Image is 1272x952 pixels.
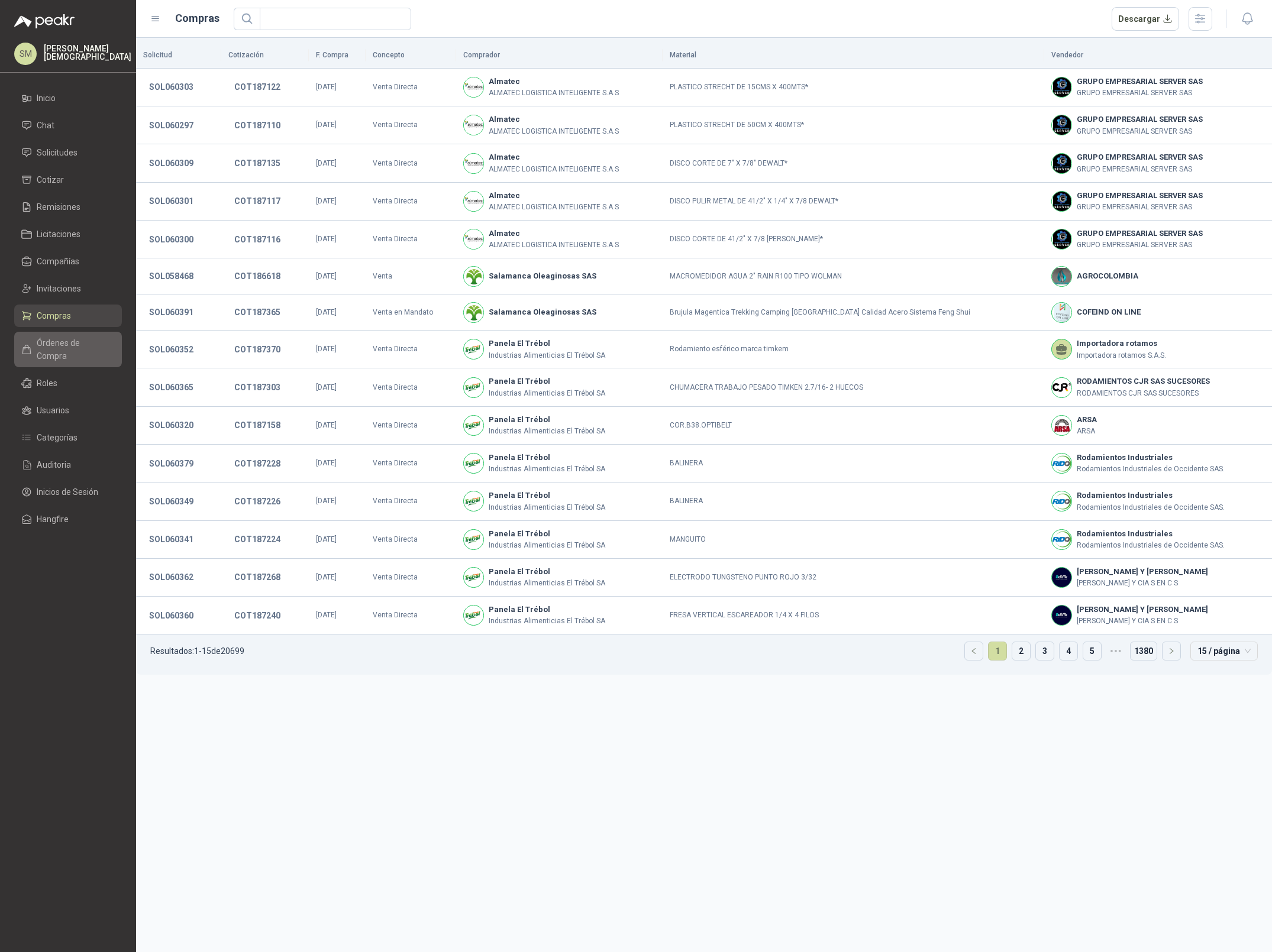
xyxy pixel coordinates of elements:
[366,258,456,294] td: Venta
[14,250,122,273] a: Compañías
[464,115,483,135] img: Company Logo
[489,114,619,125] b: Almatec
[14,277,122,300] a: Invitaciones
[489,578,605,589] p: Industrias Alimenticias El Trébol SA
[489,528,605,540] b: Panela El Trébol
[143,605,199,626] button: SOL060360
[228,377,286,398] button: COT187303
[309,43,366,69] th: F. Compra
[37,173,64,186] span: Cotizar
[14,169,122,191] a: Cotizar
[489,414,605,426] b: Panela El Trébol
[1168,647,1175,655] span: right
[1106,642,1125,660] li: 5 páginas siguientes
[1163,642,1180,660] button: right
[14,223,122,245] a: Licitaciones
[1077,426,1097,437] p: ARSA
[1052,416,1071,435] img: Company Logo
[464,77,483,97] img: Company Logo
[143,377,199,398] button: SOL060365
[1012,642,1031,660] li: 2
[37,458,71,471] span: Auditoria
[14,481,122,503] a: Inicios de Sesión
[1077,388,1210,399] p: RODAMIENTOS CJR SAS SUCESORES
[1077,616,1208,627] p: [PERSON_NAME] Y CIA S EN C S
[1077,270,1138,282] b: AGROCOLOMBIA
[988,642,1007,660] li: 1
[1052,378,1071,397] img: Company Logo
[143,529,199,550] button: SOL060341
[1077,566,1208,578] b: [PERSON_NAME] Y [PERSON_NAME]
[489,490,605,501] b: Panela El Trébol
[228,76,286,98] button: COT187122
[663,521,1045,559] td: MANGUITO
[366,106,456,144] td: Venta Directa
[464,454,483,473] img: Company Logo
[143,115,199,136] button: SOL060297
[663,43,1045,69] th: Material
[1077,126,1203,137] p: GRUPO EMPRESARIAL SERVER SAS
[1077,114,1203,125] b: GRUPO EMPRESARIAL SERVER SAS
[1052,77,1071,97] img: Company Logo
[14,305,122,327] a: Compras
[1044,43,1272,69] th: Vendedor
[1077,528,1225,540] b: Rodamientos Industriales
[143,265,199,287] button: SOL058468
[489,270,596,282] b: Salamanca Oleaginosas SAS
[37,228,80,241] span: Licitaciones
[316,121,337,129] span: [DATE]
[663,221,1045,258] td: DISCO CORTE DE 41/2" X 7/8 [PERSON_NAME]*
[316,235,337,243] span: [DATE]
[663,368,1045,406] td: CHUMACERA TRABAJO PESADO TIMKEN 2.7/16- 2 HUECOS
[970,647,977,655] span: left
[1077,540,1225,551] p: Rodamientos Industriales de Occidente SAS.
[14,196,122,218] a: Remisiones
[464,154,483,173] img: Company Logo
[136,43,221,69] th: Solicitud
[489,228,619,239] b: Almatec
[14,87,122,109] a: Inicio
[1077,375,1210,387] b: RODAMIENTOS CJR SAS SUCESORES
[1012,642,1030,660] a: 2
[1077,190,1203,202] b: GRUPO EMPRESARIAL SERVER SAS
[989,642,1006,660] a: 1
[1083,642,1101,660] a: 5
[366,183,456,221] td: Venta Directa
[1052,229,1071,249] img: Company Logo
[1077,151,1203,163] b: GRUPO EMPRESARIAL SERVER SAS
[228,605,286,626] button: COT187240
[14,332,122,367] a: Órdenes de Compra
[228,265,286,287] button: COT186618
[1077,414,1097,426] b: ARSA
[1059,642,1078,660] li: 4
[316,611,337,619] span: [DATE]
[1052,192,1071,211] img: Company Logo
[1131,642,1157,660] a: 1380
[316,197,337,205] span: [DATE]
[143,229,199,250] button: SOL060300
[663,106,1045,144] td: PLASTICO STRECHT DE 50CM X 400MTS*
[316,308,337,316] span: [DATE]
[464,267,483,286] img: Company Logo
[37,404,69,417] span: Usuarios
[143,153,199,174] button: SOL060309
[489,604,605,616] b: Panela El Trébol
[464,605,483,625] img: Company Logo
[663,407,1045,445] td: COR.B38.OPTIBELT
[14,43,37,65] div: SM
[489,350,605,361] p: Industrias Alimenticias El Trébol SA
[228,302,286,323] button: COT187365
[1036,642,1054,660] a: 3
[14,508,122,530] a: Hangfire
[1077,76,1203,88] b: GRUPO EMPRESARIAL SERVER SAS
[489,464,605,475] p: Industrias Alimenticias El Trébol SA
[14,14,75,28] img: Logo peakr
[1052,454,1071,473] img: Company Logo
[663,183,1045,221] td: DISCO PULIR METAL DE 41/2" X 1/4" X 7/8 DEWALT*
[1052,605,1071,625] img: Company Logo
[316,421,337,429] span: [DATE]
[1077,452,1225,464] b: Rodamientos Industriales
[228,153,286,174] button: COT187135
[316,573,337,581] span: [DATE]
[37,282,81,295] span: Invitaciones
